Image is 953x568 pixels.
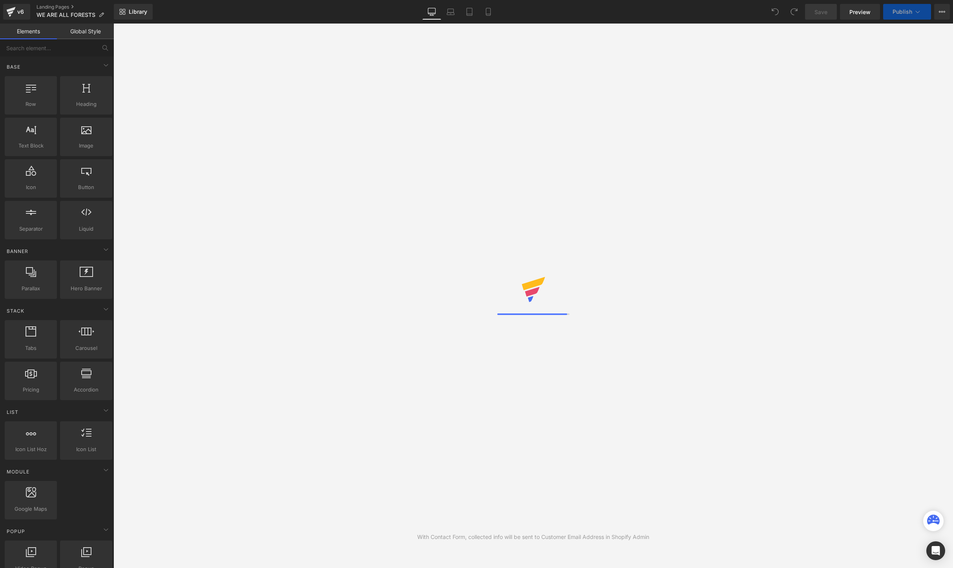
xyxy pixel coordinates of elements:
[767,4,783,20] button: Undo
[37,4,114,10] a: Landing Pages
[62,142,110,150] span: Image
[7,100,55,108] span: Row
[840,4,880,20] a: Preview
[57,24,114,39] a: Global Style
[422,4,441,20] a: Desktop
[786,4,802,20] button: Redo
[129,8,147,15] span: Library
[16,7,26,17] div: v6
[814,8,827,16] span: Save
[62,183,110,191] span: Button
[441,4,460,20] a: Laptop
[7,225,55,233] span: Separator
[6,307,25,315] span: Stack
[7,142,55,150] span: Text Block
[479,4,498,20] a: Mobile
[7,445,55,453] span: Icon List Hoz
[62,100,110,108] span: Heading
[6,528,26,535] span: Popup
[417,533,649,541] div: With Contact Form, collected info will be sent to Customer Email Address in Shopify Admin
[893,9,912,15] span: Publish
[6,408,19,416] span: List
[6,248,29,255] span: Banner
[37,12,95,18] span: WE ARE ALL FORESTS
[6,63,21,71] span: Base
[460,4,479,20] a: Tablet
[883,4,931,20] button: Publish
[926,541,945,560] div: Open Intercom Messenger
[62,386,110,394] span: Accordion
[7,505,55,513] span: Google Maps
[7,344,55,352] span: Tabs
[114,4,153,20] a: New Library
[62,225,110,233] span: Liquid
[7,183,55,191] span: Icon
[7,284,55,293] span: Parallax
[6,468,30,475] span: Module
[62,344,110,352] span: Carousel
[62,284,110,293] span: Hero Banner
[849,8,871,16] span: Preview
[7,386,55,394] span: Pricing
[934,4,950,20] button: More
[3,4,30,20] a: v6
[62,445,110,453] span: Icon List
